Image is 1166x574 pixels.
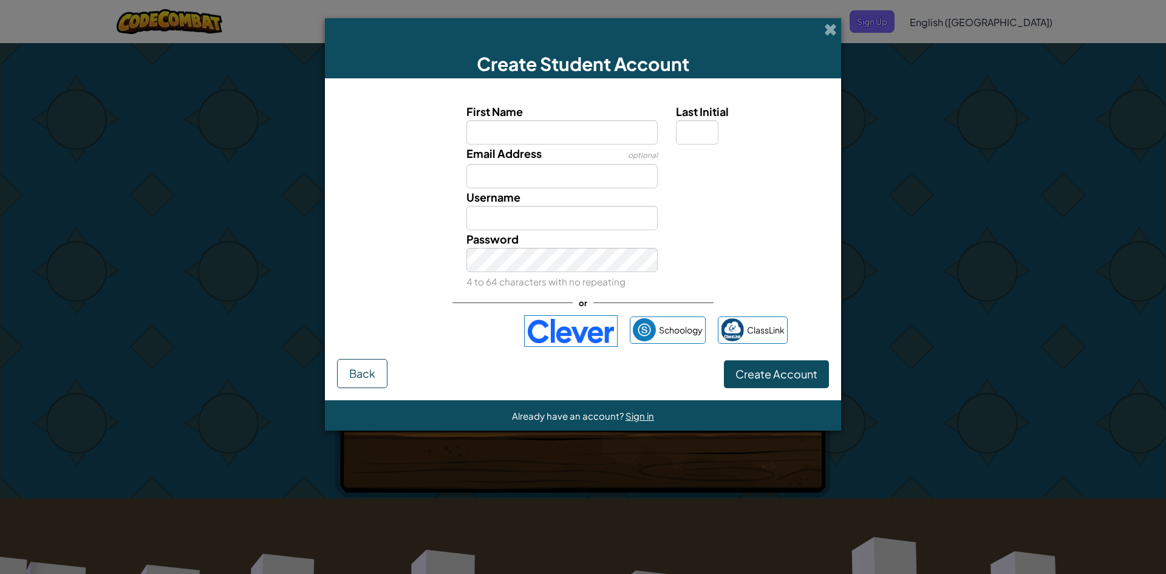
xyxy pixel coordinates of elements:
[724,360,829,388] button: Create Account
[466,232,519,246] span: Password
[466,276,626,287] small: 4 to 64 characters with no repeating
[512,410,626,422] span: Already have an account?
[735,367,817,381] span: Create Account
[626,410,654,422] a: Sign in
[659,321,703,339] span: Schoology
[676,104,729,118] span: Last Initial
[477,52,689,75] span: Create Student Account
[747,321,785,339] span: ClassLink
[466,104,523,118] span: First Name
[628,151,658,160] span: optional
[466,190,520,204] span: Username
[466,146,542,160] span: Email Address
[349,366,375,380] span: Back
[633,318,656,341] img: schoology.png
[573,294,593,312] span: or
[524,315,618,347] img: clever-logo-blue.png
[337,359,387,388] button: Back
[721,318,744,341] img: classlink-logo-small.png
[372,318,518,344] iframe: Sign in with Google Button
